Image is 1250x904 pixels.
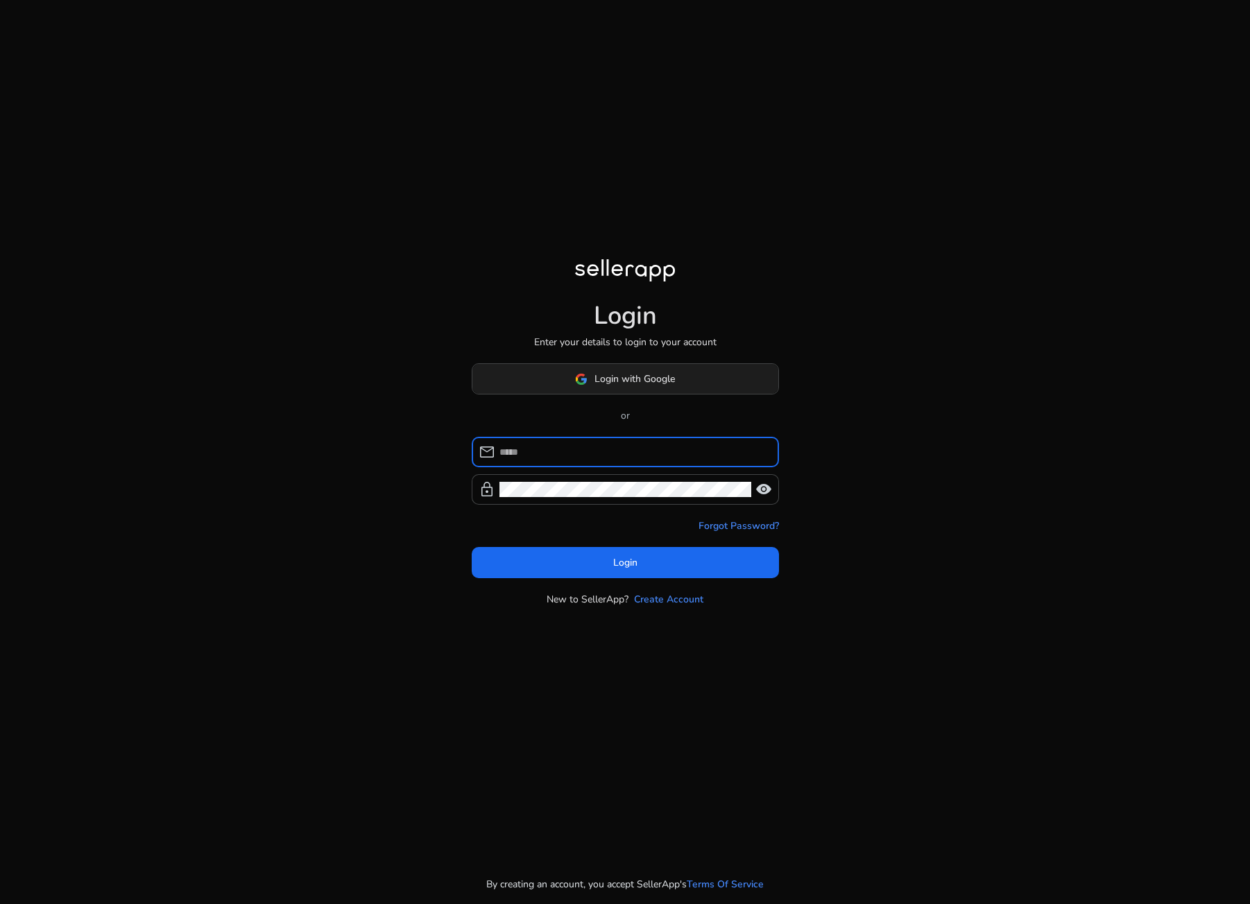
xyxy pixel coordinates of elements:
p: Enter your details to login to your account [534,335,717,349]
a: Forgot Password? [699,519,779,533]
span: Login [613,555,637,570]
button: Login [472,547,779,578]
button: Login with Google [472,363,779,394]
span: Login with Google [594,372,675,386]
a: Create Account [634,592,703,607]
span: visibility [755,481,772,498]
h1: Login [594,301,657,331]
p: or [472,408,779,423]
span: mail [479,444,495,460]
p: New to SellerApp? [547,592,628,607]
a: Terms Of Service [687,877,764,892]
img: google-logo.svg [575,373,588,385]
span: lock [479,481,495,498]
